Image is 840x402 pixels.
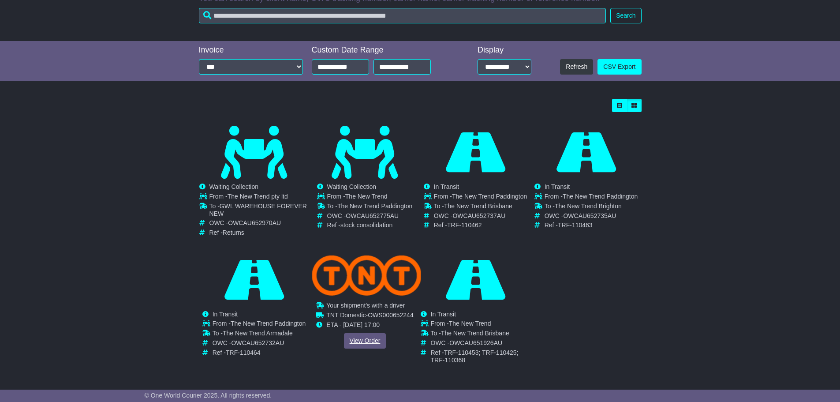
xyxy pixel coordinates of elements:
td: Ref - [213,349,306,357]
span: Your shipment's with a driver [326,302,405,309]
span: The New Trend [345,193,388,200]
td: To - [209,203,309,220]
span: OWCAU652970AU [228,219,281,226]
span: TRF-110464 [226,349,261,356]
span: OWCAU651926AU [449,339,502,346]
span: © One World Courier 2025. All rights reserved. [145,392,272,399]
span: TNT Domestic [326,311,366,318]
div: Display [478,45,531,55]
span: GWL WAREHOUSE FOREVER NEW [209,203,307,217]
img: TNT_Domestic.png [311,255,421,296]
td: From - [431,320,530,330]
span: OWCAU652735AU [563,212,616,219]
span: TRF-110462 [447,222,482,229]
span: The New Trend pty ltd [228,193,288,200]
span: In Transit [213,311,238,318]
td: From - [434,193,527,203]
span: The New Trend Brisbane [441,330,509,337]
td: OWC - [545,212,638,222]
button: Search [610,8,641,23]
td: From - [327,193,413,203]
td: From - [209,193,309,203]
span: The New Trend Paddington [563,193,638,200]
button: Refresh [560,59,593,75]
td: From - [545,193,638,203]
td: OWC - [327,212,413,222]
td: Ref - [431,349,530,364]
td: To - [213,330,306,339]
span: stock consolidation [340,222,392,229]
td: OWC - [431,339,530,349]
span: TRF-110463 [558,222,593,229]
a: CSV Export [597,59,641,75]
div: Custom Date Range [312,45,453,55]
a: View Order [343,333,386,349]
span: In Transit [431,311,456,318]
td: OWC - [434,212,527,222]
span: Returns [223,229,244,236]
span: OWS000652244 [368,311,414,318]
span: The New Trend Paddington [337,203,412,210]
span: ETA - [DATE] 17:00 [326,321,380,328]
div: Invoice [199,45,303,55]
span: OWCAU652732AU [231,339,284,346]
td: To - [431,330,530,339]
span: Waiting Collection [327,183,377,190]
td: To - [434,203,527,212]
td: Ref - [327,222,413,229]
td: Ref - [545,222,638,229]
span: The New Trend Paddington [452,193,527,200]
td: - [326,311,413,321]
span: In Transit [545,183,570,190]
td: OWC - [213,339,306,349]
td: To - [327,203,413,212]
span: In Transit [434,183,459,190]
span: The New Trend Armadale [223,330,293,337]
span: TRF-110453; TRF-110425; TRF-110368 [431,349,519,364]
td: From - [213,320,306,330]
span: OWCAU652737AU [452,212,505,219]
span: The New Trend Brisbane [444,203,512,210]
span: The New Trend Brighton [555,203,622,210]
td: Ref - [209,229,309,237]
td: OWC - [209,219,309,229]
span: OWCAU652775AU [346,212,399,219]
span: The New Trend [449,320,491,327]
span: Waiting Collection [209,183,259,190]
span: The New Trend Paddington [231,320,306,327]
td: To - [545,203,638,212]
td: Ref - [434,222,527,229]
